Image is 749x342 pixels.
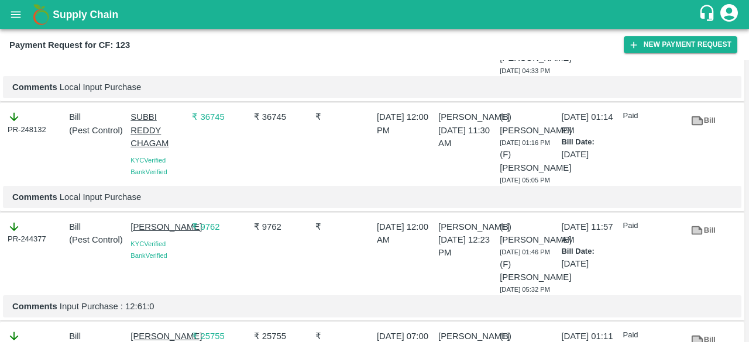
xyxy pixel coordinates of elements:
b: Payment Request for CF: 123 [9,40,130,50]
span: Bank Verified [130,168,167,175]
span: [DATE] 01:46 PM [500,248,550,255]
span: Bank Verified [130,252,167,259]
button: New Payment Request [624,36,737,53]
p: Local Input Purchase [12,191,732,203]
p: SUBBI REDDY CHAGAM [130,110,187,150]
span: [DATE] 05:05 PM [500,177,550,184]
div: customer-support [698,4,719,25]
b: Comments [12,82,57,92]
span: [DATE] 01:16 PM [500,139,550,146]
p: Bill Date: [561,246,618,257]
p: [PERSON_NAME] [130,220,187,233]
button: open drawer [2,1,29,28]
span: [DATE] 05:32 PM [500,286,550,293]
div: PR-248132 [8,110,64,135]
p: [DATE] 12:00 PM [377,110,434,137]
p: Local Input Purchase [12,81,732,94]
p: ₹ 36745 [254,110,311,123]
p: Input Purchase : 12:61:0 [12,300,732,313]
p: ( Pest Control ) [69,233,126,246]
img: logo [29,3,53,26]
a: Bill [685,220,722,241]
p: [DATE] [561,148,618,161]
p: ( Pest Control ) [69,124,126,137]
p: [DATE] 12:23 PM [438,233,495,260]
p: ₹ [315,220,372,233]
a: Supply Chain [53,6,698,23]
div: account of current user [719,2,740,27]
p: Paid [623,110,680,122]
a: Bill [685,110,722,131]
p: ₹ 9762 [192,220,249,233]
p: Bill [69,110,126,123]
p: [DATE] [561,257,618,270]
span: KYC Verified [130,240,166,247]
b: Comments [12,302,57,311]
p: (F) [PERSON_NAME] [500,258,556,284]
p: (B) [PERSON_NAME] [500,220,556,247]
p: ₹ 36745 [192,110,249,123]
p: (B) [PERSON_NAME] [500,110,556,137]
div: PR-244377 [8,220,64,245]
b: Supply Chain [53,9,118,20]
b: Comments [12,192,57,202]
p: ₹ [315,110,372,123]
p: Paid [623,330,680,341]
p: (F) [PERSON_NAME] [500,148,556,174]
p: Paid [623,220,680,232]
p: [PERSON_NAME] [438,220,495,233]
p: [PERSON_NAME] [438,110,495,123]
p: [DATE] 12:00 AM [377,220,434,247]
p: [DATE] 01:14 PM [561,110,618,137]
p: Bill [69,220,126,233]
p: ₹ 9762 [254,220,311,233]
p: Bill Date: [561,137,618,148]
p: [DATE] 11:30 AM [438,124,495,150]
span: KYC Verified [130,157,166,164]
p: [DATE] 11:57 AM [561,220,618,247]
span: [DATE] 04:33 PM [500,67,550,74]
